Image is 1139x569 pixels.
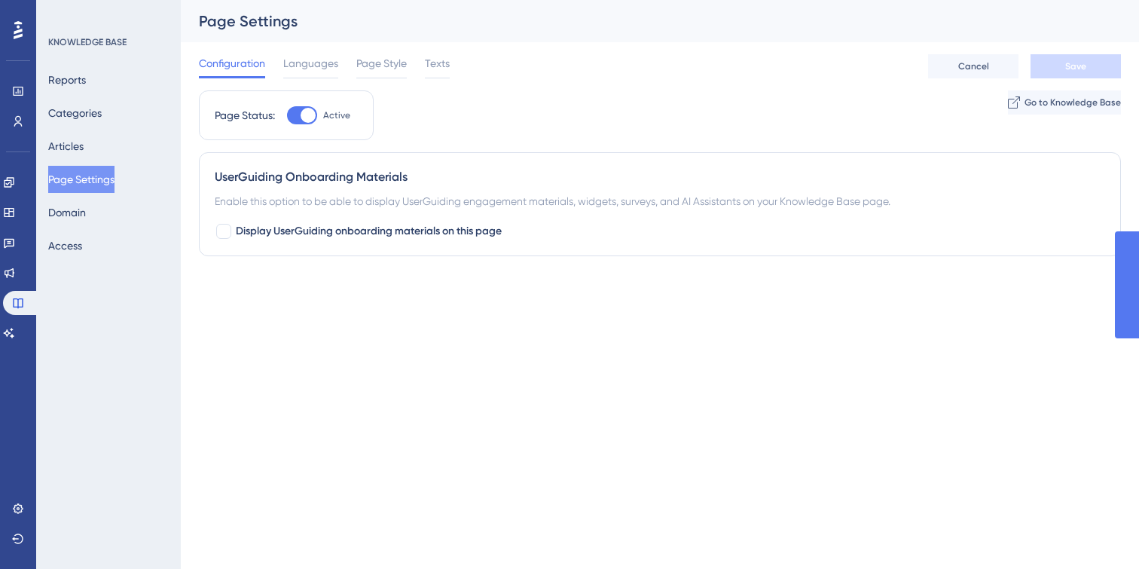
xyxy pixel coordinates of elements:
span: Active [323,109,350,121]
span: Display UserGuiding onboarding materials on this page [236,222,502,240]
div: KNOWLEDGE BASE [48,36,127,48]
span: Configuration [199,54,265,72]
button: Access [48,232,82,259]
button: Save [1031,54,1121,78]
button: Categories [48,99,102,127]
button: Reports [48,66,86,93]
span: Cancel [958,60,989,72]
button: Cancel [928,54,1018,78]
span: Texts [425,54,450,72]
div: Page Status: [215,106,275,124]
span: Save [1065,60,1086,72]
div: Page Settings [199,11,1083,32]
button: Go to Knowledge Base [1008,90,1121,115]
span: Languages [283,54,338,72]
div: UserGuiding Onboarding Materials [215,168,1105,186]
button: Domain [48,199,86,226]
iframe: UserGuiding AI Assistant Launcher [1076,509,1121,555]
div: Enable this option to be able to display UserGuiding engagement materials, widgets, surveys, and ... [215,192,1105,210]
span: Go to Knowledge Base [1024,96,1121,109]
span: Page Style [356,54,407,72]
button: Articles [48,133,84,160]
button: Page Settings [48,166,115,193]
